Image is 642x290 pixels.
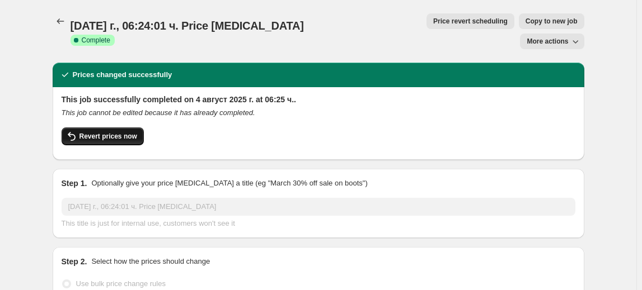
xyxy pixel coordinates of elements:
[62,219,235,227] span: This title is just for internal use, customers won't see it
[62,198,575,216] input: 30% off holiday sale
[53,13,68,29] button: Price change jobs
[62,127,144,145] button: Revert prices now
[433,17,508,26] span: Price revert scheduling
[527,37,568,46] span: More actions
[91,256,210,267] p: Select how the prices should change
[62,178,87,189] h2: Step 1.
[73,69,172,80] h2: Prices changed successfully
[519,13,584,29] button: Copy to new job
[82,36,110,45] span: Complete
[62,108,255,117] i: This job cannot be edited because it has already completed.
[71,20,304,32] span: [DATE] г., 06:24:01 ч. Price [MEDICAL_DATA]
[91,178,367,189] p: Optionally give your price [MEDICAL_DATA] a title (eg "March 30% off sale on boots")
[520,34,584,49] button: More actions
[526,17,578,26] span: Copy to new job
[79,132,137,141] span: Revert prices now
[427,13,514,29] button: Price revert scheduling
[76,279,166,288] span: Use bulk price change rules
[62,94,575,105] h2: This job successfully completed on 4 август 2025 г. at 06:25 ч..
[62,256,87,267] h2: Step 2.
